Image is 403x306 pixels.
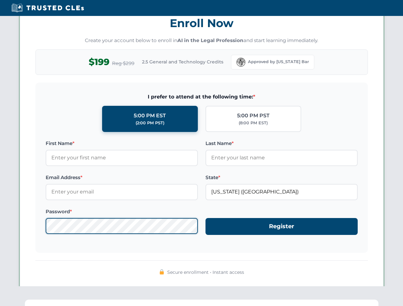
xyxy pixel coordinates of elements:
[46,208,198,215] label: Password
[46,184,198,200] input: Enter your email
[205,184,358,200] input: Florida (FL)
[167,269,244,276] span: Secure enrollment • Instant access
[205,174,358,181] label: State
[177,37,243,43] strong: AI in the Legal Profession
[205,150,358,166] input: Enter your last name
[159,269,164,274] img: 🔒
[10,3,86,13] img: Trusted CLEs
[236,58,245,67] img: Florida Bar
[35,13,368,33] h3: Enroll Now
[134,112,166,120] div: 5:00 PM EST
[136,120,164,126] div: (2:00 PM PST)
[205,218,358,235] button: Register
[46,150,198,166] input: Enter your first name
[205,140,358,147] label: Last Name
[239,120,268,126] div: (8:00 PM EST)
[112,60,134,67] span: Reg $299
[46,140,198,147] label: First Name
[248,59,309,65] span: Approved by [US_STATE] Bar
[35,37,368,44] p: Create your account below to enroll in and start learning immediately.
[237,112,270,120] div: 5:00 PM PST
[46,174,198,181] label: Email Address
[89,55,109,69] span: $199
[46,93,358,101] span: I prefer to attend at the following time:
[142,58,223,65] span: 2.5 General and Technology Credits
